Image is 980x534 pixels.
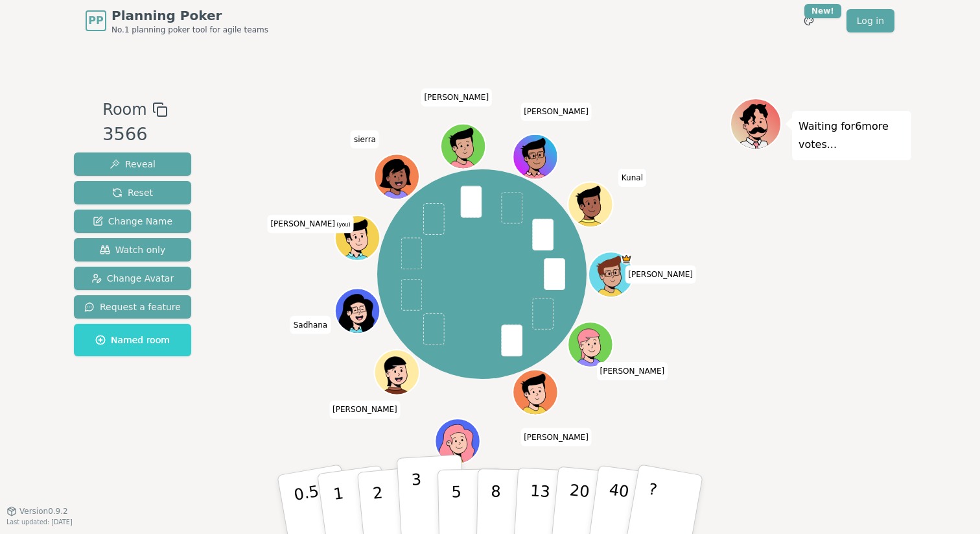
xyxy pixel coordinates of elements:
[290,316,331,334] span: Click to change your name
[804,4,841,18] div: New!
[336,217,379,259] button: Click to change your avatar
[84,300,181,313] span: Request a feature
[111,6,268,25] span: Planning Poker
[112,186,153,199] span: Reset
[6,518,73,526] span: Last updated: [DATE]
[95,334,170,346] span: Named room
[520,428,592,446] span: Click to change your name
[618,169,646,187] span: Click to change your name
[100,243,166,256] span: Watch only
[597,362,668,380] span: Click to change your name
[74,267,191,290] button: Change Avatar
[102,98,146,121] span: Room
[102,121,167,148] div: 3566
[110,158,156,171] span: Reveal
[329,400,401,419] span: Click to change your name
[335,222,351,228] span: (you)
[846,9,894,32] a: Log in
[267,215,353,233] span: Click to change your name
[797,9,821,32] button: New!
[19,506,68,516] span: Version 0.9.2
[88,13,103,29] span: PP
[6,506,68,516] button: Version0.9.2
[621,253,632,264] span: spencer is the host
[625,265,696,284] span: Click to change your name
[111,25,268,35] span: No.1 planning poker tool for agile teams
[74,324,191,356] button: Named room
[74,238,191,261] button: Watch only
[799,117,905,154] p: Waiting for 6 more votes...
[520,103,592,121] span: Click to change your name
[351,130,379,149] span: Click to change your name
[91,272,174,285] span: Change Avatar
[74,295,191,319] button: Request a feature
[74,210,191,233] button: Change Name
[421,88,492,106] span: Click to change your name
[74,152,191,176] button: Reveal
[93,215,172,228] span: Change Name
[74,181,191,204] button: Reset
[86,6,268,35] a: PPPlanning PokerNo.1 planning poker tool for agile teams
